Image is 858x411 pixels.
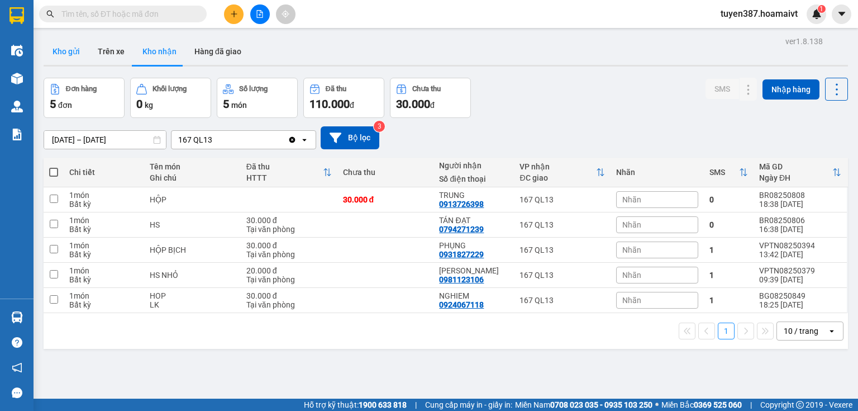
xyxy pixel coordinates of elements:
[150,173,235,182] div: Ghi chú
[374,121,385,132] sup: 3
[832,4,851,24] button: caret-down
[759,191,841,200] div: BR08250808
[439,225,484,234] div: 0794271239
[145,101,153,110] span: kg
[439,161,508,170] div: Người nhận
[150,220,235,229] div: HS
[694,400,742,409] strong: 0369 525 060
[616,168,698,177] div: Nhãn
[655,403,659,407] span: ⚪️
[750,399,752,411] span: |
[415,399,417,411] span: |
[12,388,22,398] span: message
[303,78,384,118] button: Đã thu110.000đ
[709,220,748,229] div: 0
[136,97,142,111] span: 0
[343,168,428,177] div: Chưa thu
[50,97,56,111] span: 5
[150,271,235,280] div: HS NHỎ
[709,245,748,254] div: 1
[439,241,508,250] div: PHỤNG
[69,200,139,209] div: Bất kỳ
[246,173,323,182] div: HTTT
[439,200,484,209] div: 0913726398
[304,399,407,411] span: Hỗ trợ kỹ thuật:
[622,195,641,204] span: Nhãn
[69,216,139,225] div: 1 món
[241,158,337,187] th: Toggle SortBy
[44,38,89,65] button: Kho gửi
[69,250,139,259] div: Bất kỳ
[11,311,23,323] img: warehouse-icon
[709,296,748,305] div: 1
[759,250,841,259] div: 13:42 [DATE]
[718,323,735,339] button: 1
[282,10,289,18] span: aim
[661,399,742,411] span: Miền Bắc
[246,300,332,309] div: Tại văn phòng
[622,220,641,229] span: Nhãn
[150,291,235,300] div: HOP
[246,162,323,171] div: Đã thu
[622,271,641,280] span: Nhãn
[759,162,832,171] div: Mã GD
[796,401,804,409] span: copyright
[246,250,332,259] div: Tại văn phòng
[759,291,841,300] div: BG08250849
[785,35,823,48] div: ver 1.8.138
[130,78,211,118] button: Khối lượng0kg
[246,291,332,300] div: 30.000 đ
[439,191,508,200] div: TRUNG
[58,101,72,110] span: đơn
[11,73,23,84] img: warehouse-icon
[396,97,430,111] span: 30.000
[256,10,264,18] span: file-add
[759,200,841,209] div: 18:38 [DATE]
[11,101,23,112] img: warehouse-icon
[300,135,309,144] svg: open
[66,85,97,93] div: Đơn hàng
[439,216,508,225] div: TÁN ĐẠT
[709,271,748,280] div: 1
[390,78,471,118] button: Chưa thu30.000đ
[44,131,166,149] input: Select a date range.
[622,296,641,305] span: Nhãn
[152,85,187,93] div: Khối lượng
[69,225,139,234] div: Bất kỳ
[514,158,611,187] th: Toggle SortBy
[439,275,484,284] div: 0981123106
[46,10,54,18] span: search
[178,134,212,145] div: 167 QL13
[239,85,268,93] div: Số lượng
[819,5,823,13] span: 1
[519,220,605,229] div: 167 QL13
[44,78,125,118] button: Đơn hàng5đơn
[425,399,512,411] span: Cung cấp máy in - giấy in:
[309,97,350,111] span: 110.000
[519,195,605,204] div: 167 QL13
[134,38,185,65] button: Kho nhận
[759,266,841,275] div: VPTN08250379
[759,300,841,309] div: 18:25 [DATE]
[276,4,295,24] button: aim
[343,195,428,204] div: 30.000 đ
[622,245,641,254] span: Nhãn
[759,173,832,182] div: Ngày ĐH
[712,7,807,21] span: tuyen387.hoamaivt
[759,241,841,250] div: VPTN08250394
[11,129,23,140] img: solution-icon
[150,162,235,171] div: Tên món
[519,245,605,254] div: 167 QL13
[69,191,139,200] div: 1 món
[439,300,484,309] div: 0924067118
[759,216,841,225] div: BR08250806
[246,241,332,250] div: 30.000 đ
[288,135,297,144] svg: Clear value
[439,291,508,300] div: NGHIEM
[519,162,596,171] div: VP nhận
[185,38,250,65] button: Hàng đã giao
[150,245,235,254] div: HỘP BỊCH
[250,4,270,24] button: file-add
[754,158,847,187] th: Toggle SortBy
[224,4,244,24] button: plus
